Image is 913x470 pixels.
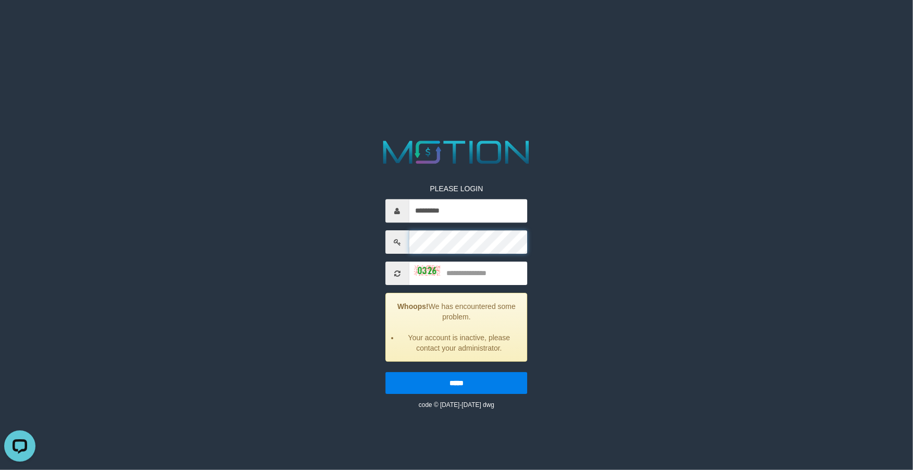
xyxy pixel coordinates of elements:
small: code © [DATE]-[DATE] dwg [419,402,494,409]
strong: Whoops! [397,303,429,311]
button: Open LiveChat chat widget [4,4,35,35]
li: Your account is inactive, please contact your administrator. [399,333,519,354]
img: MOTION_logo.png [376,137,536,168]
img: captcha [415,265,441,276]
p: PLEASE LOGIN [386,184,528,194]
div: We has encountered some problem. [386,293,528,362]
